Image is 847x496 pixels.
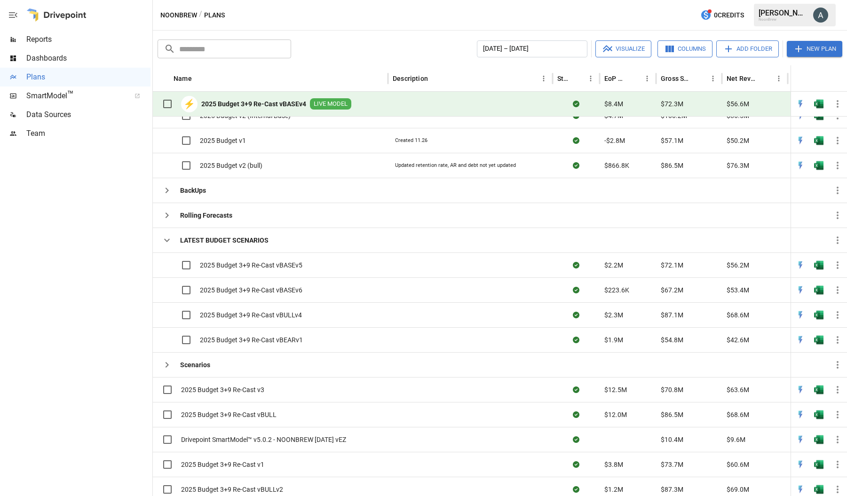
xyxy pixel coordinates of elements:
[814,260,823,270] img: g5qfjXmAAAAABJRU5ErkJggg==
[200,161,262,170] span: 2025 Budget v2 (bull)
[796,310,805,320] img: quick-edit-flash.b8aec18c.svg
[814,136,823,145] img: g5qfjXmAAAAABJRU5ErkJggg==
[796,161,805,170] img: quick-edit-flash.b8aec18c.svg
[573,99,579,109] div: Sync complete
[557,75,570,82] div: Status
[796,136,805,145] img: quick-edit-flash.b8aec18c.svg
[604,485,623,494] span: $1.2M
[661,460,683,469] span: $73.7M
[604,460,623,469] span: $3.8M
[604,310,623,320] span: $2.3M
[661,99,683,109] span: $72.3M
[814,335,823,345] img: g5qfjXmAAAAABJRU5ErkJggg==
[796,460,805,469] div: Open in Quick Edit
[477,40,587,57] button: [DATE] – [DATE]
[181,410,277,419] span: 2025 Budget 3+9 Re-Cast vBULL
[727,410,749,419] span: $68.6M
[796,285,805,295] img: quick-edit-flash.b8aec18c.svg
[573,335,579,345] div: Sync complete
[796,385,805,394] img: quick-edit-flash.b8aec18c.svg
[180,236,269,245] b: LATEST BUDGET SCENARIOS
[571,72,584,85] button: Sort
[26,90,124,102] span: SmartModel
[796,485,805,494] div: Open in Quick Edit
[796,435,805,444] img: quick-edit-flash.b8aec18c.svg
[573,460,579,469] div: Sync complete
[814,435,823,444] div: Open in Excel
[657,40,712,57] button: Columns
[393,75,428,82] div: Description
[727,75,758,82] div: Net Revenue
[604,335,623,345] span: $1.9M
[200,260,302,270] span: 2025 Budget 3+9 Re-Cast vBASEv5
[697,7,748,24] button: 0Credits
[814,435,823,444] img: g5qfjXmAAAAABJRU5ErkJggg==
[727,460,749,469] span: $60.6M
[181,435,346,444] span: Drivepoint SmartModel™ v5.0.2 - NOONBREW [DATE] vEZ
[395,162,516,169] div: Updated retention rate, AR and debt not yet updated
[796,161,805,170] div: Open in Quick Edit
[181,385,264,394] span: 2025 Budget 3+9 Re-Cast v3
[796,460,805,469] img: quick-edit-flash.b8aec18c.svg
[661,136,683,145] span: $57.1M
[661,161,683,170] span: $86.5M
[200,335,303,345] span: 2025 Budget 3+9 Re-Cast vBEARv1
[181,485,283,494] span: 2025 Budget 3+9 Re-Cast vBULLv2
[26,128,150,139] span: Team
[814,310,823,320] img: g5qfjXmAAAAABJRU5ErkJggg==
[814,460,823,469] div: Open in Excel
[814,385,823,394] div: Open in Excel
[727,136,749,145] span: $50.2M
[796,99,805,109] img: quick-edit-flash.b8aec18c.svg
[727,485,749,494] span: $69.0M
[573,136,579,145] div: Sync complete
[174,75,192,82] div: Name
[595,40,651,57] button: Visualize
[814,285,823,295] img: g5qfjXmAAAAABJRU5ErkJggg==
[727,435,745,444] span: $9.6M
[604,75,626,82] div: EoP Cash
[180,186,206,195] b: BackUps
[716,40,779,57] button: Add Folder
[661,285,683,295] span: $67.2M
[807,2,834,28] button: Allan Shen
[395,137,427,144] div: Created 11.26
[573,260,579,270] div: Sync complete
[537,72,550,85] button: Description column menu
[772,72,785,85] button: Net Revenue column menu
[727,285,749,295] span: $53.4M
[604,99,623,109] span: $8.4M
[429,72,442,85] button: Sort
[759,17,807,22] div: NoonBrew
[727,310,749,320] span: $68.6M
[814,410,823,419] img: g5qfjXmAAAAABJRU5ErkJggg==
[727,260,749,270] span: $56.2M
[26,34,150,45] span: Reports
[796,410,805,419] div: Open in Quick Edit
[759,8,807,17] div: [PERSON_NAME]
[604,285,629,295] span: $223.6K
[180,360,210,370] b: Scenarios
[796,410,805,419] img: quick-edit-flash.b8aec18c.svg
[796,136,805,145] div: Open in Quick Edit
[573,485,579,494] div: Sync complete
[604,136,625,145] span: -$2.8M
[814,136,823,145] div: Open in Excel
[641,72,654,85] button: EoP Cash column menu
[584,72,597,85] button: Status column menu
[573,385,579,394] div: Sync complete
[796,310,805,320] div: Open in Quick Edit
[661,435,683,444] span: $10.4M
[814,310,823,320] div: Open in Excel
[727,99,749,109] span: $56.6M
[814,335,823,345] div: Open in Excel
[796,385,805,394] div: Open in Quick Edit
[661,260,683,270] span: $72.1M
[604,385,627,394] span: $12.5M
[796,285,805,295] div: Open in Quick Edit
[180,211,232,220] b: Rolling Forecasts
[814,99,823,109] img: g5qfjXmAAAAABJRU5ErkJggg==
[661,335,683,345] span: $54.8M
[814,285,823,295] div: Open in Excel
[796,260,805,270] img: quick-edit-flash.b8aec18c.svg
